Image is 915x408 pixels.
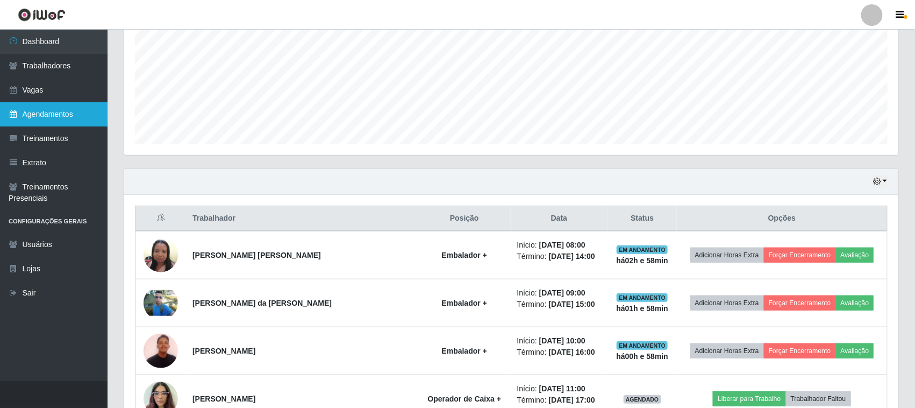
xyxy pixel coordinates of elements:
[517,383,602,395] li: Início:
[539,289,585,297] time: [DATE] 09:00
[192,251,321,259] strong: [PERSON_NAME] [PERSON_NAME]
[442,347,487,355] strong: Embalador +
[549,396,595,404] time: [DATE] 17:00
[517,251,602,262] li: Término:
[549,348,595,356] time: [DATE] 16:00
[617,293,668,302] span: EM ANDAMENTO
[539,384,585,393] time: [DATE] 11:00
[836,343,874,358] button: Avaliação
[549,300,595,308] time: [DATE] 15:00
[690,248,764,263] button: Adicionar Horas Extra
[764,343,836,358] button: Forçar Encerramento
[428,395,502,403] strong: Operador de Caixa +
[616,304,668,313] strong: há 01 h e 58 min
[624,395,661,404] span: AGENDADO
[192,347,255,355] strong: [PERSON_NAME]
[192,299,332,307] strong: [PERSON_NAME] da [PERSON_NAME]
[517,347,602,358] li: Término:
[418,206,511,231] th: Posição
[511,206,608,231] th: Data
[144,232,178,278] img: 1721259813079.jpeg
[517,240,602,251] li: Início:
[442,299,487,307] strong: Embalador +
[549,252,595,261] time: [DATE] 14:00
[617,245,668,254] span: EM ANDAMENTO
[517,287,602,299] li: Início:
[18,8,66,22] img: CoreUI Logo
[764,296,836,311] button: Forçar Encerramento
[617,341,668,350] span: EM ANDAMENTO
[517,299,602,310] li: Término:
[836,296,874,311] button: Avaliação
[616,256,668,265] strong: há 02 h e 58 min
[517,395,602,406] li: Término:
[144,328,178,374] img: 1739110022249.jpeg
[836,248,874,263] button: Avaliação
[539,336,585,345] time: [DATE] 10:00
[713,391,785,406] button: Liberar para Trabalho
[690,296,764,311] button: Adicionar Horas Extra
[690,343,764,358] button: Adicionar Horas Extra
[677,206,887,231] th: Opções
[517,335,602,347] li: Início:
[539,241,585,249] time: [DATE] 08:00
[144,290,178,316] img: 1742358454044.jpeg
[192,395,255,403] strong: [PERSON_NAME]
[616,352,668,361] strong: há 00 h e 58 min
[786,391,851,406] button: Trabalhador Faltou
[442,251,487,259] strong: Embalador +
[186,206,418,231] th: Trabalhador
[764,248,836,263] button: Forçar Encerramento
[607,206,677,231] th: Status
